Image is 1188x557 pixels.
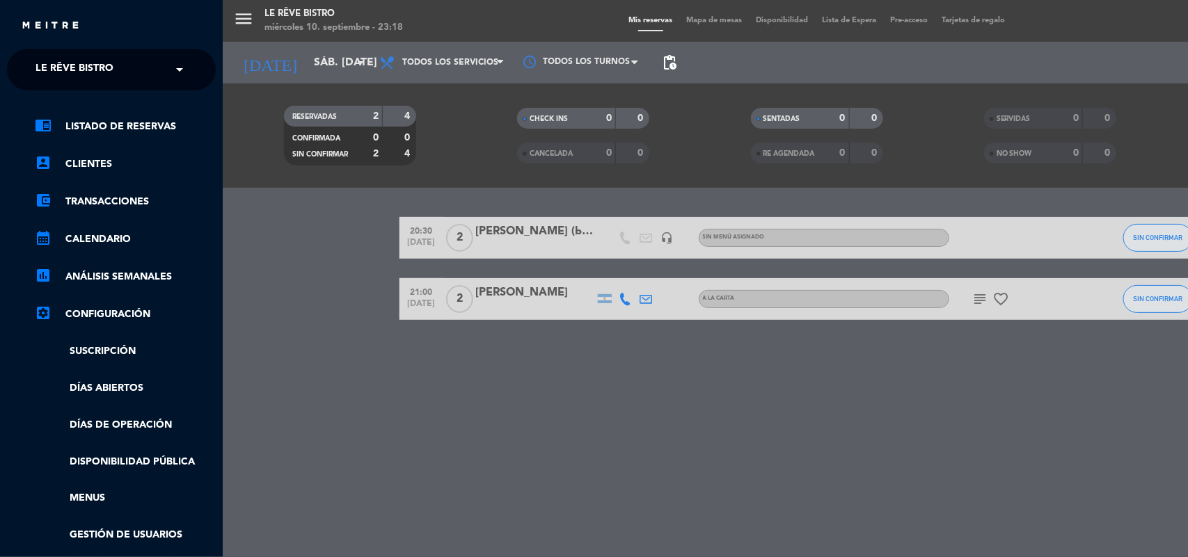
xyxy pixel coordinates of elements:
i: chrome_reader_mode [35,117,52,134]
a: Menus [35,490,216,506]
i: calendar_month [35,229,52,246]
a: chrome_reader_modeListado de Reservas [35,118,216,135]
a: Días de Operación [35,417,216,433]
a: Suscripción [35,344,216,360]
span: Le Rêve Bistro [35,55,113,84]
a: account_boxClientes [35,156,216,172]
a: Disponibilidad pública [35,454,216,470]
i: account_balance_wallet [35,192,52,209]
a: Gestión de usuarios [35,527,216,543]
a: Días abiertos [35,380,216,396]
span: pending_actions [661,54,678,71]
a: assessmentANÁLISIS SEMANALES [35,268,216,285]
i: settings_applications [35,305,52,321]
i: account_box [35,154,52,171]
a: calendar_monthCalendario [35,231,216,248]
a: account_balance_walletTransacciones [35,193,216,210]
a: Configuración [35,306,216,323]
i: assessment [35,267,52,284]
img: MEITRE [21,21,80,31]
